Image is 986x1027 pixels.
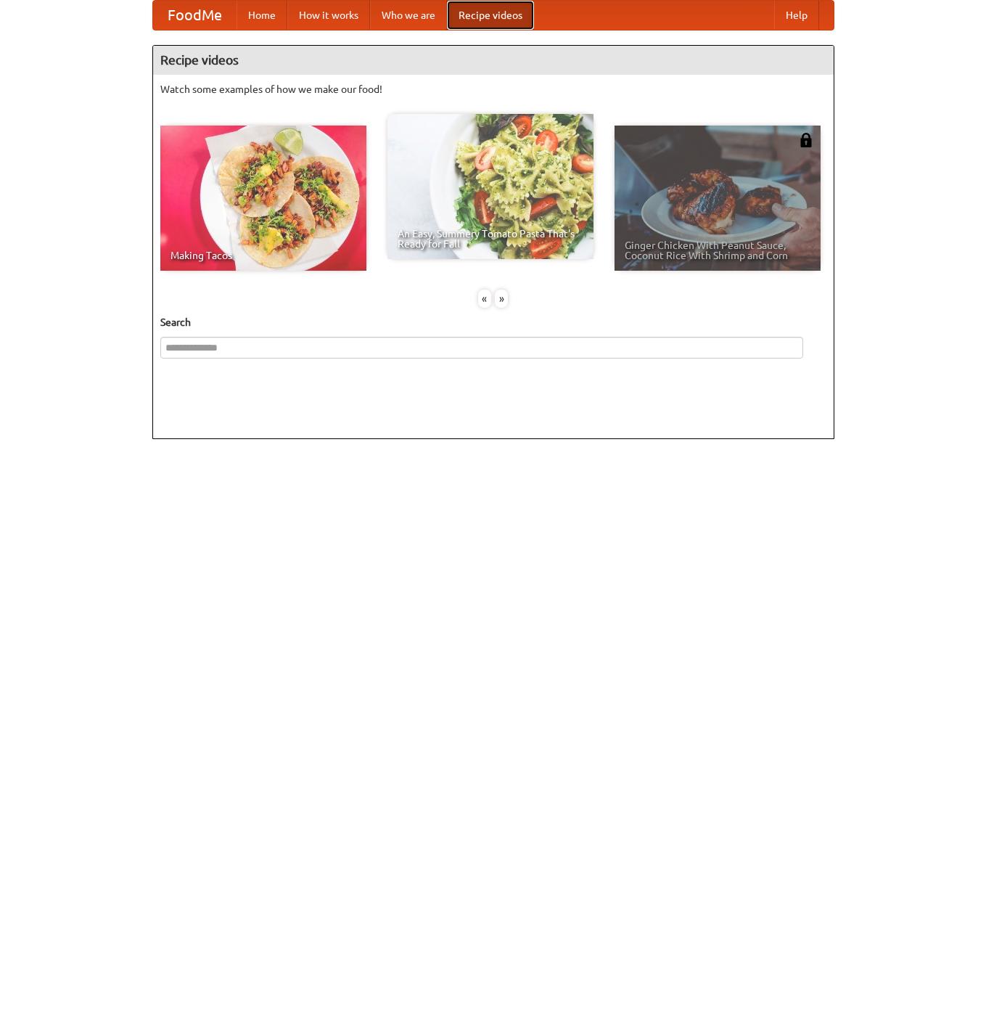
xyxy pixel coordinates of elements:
a: FoodMe [153,1,237,30]
a: Recipe videos [447,1,534,30]
div: « [478,290,491,308]
a: Help [774,1,819,30]
div: » [495,290,508,308]
a: Who we are [370,1,447,30]
a: Home [237,1,287,30]
a: Making Tacos [160,126,366,271]
a: How it works [287,1,370,30]
p: Watch some examples of how we make our food! [160,82,826,97]
h5: Search [160,315,826,330]
img: 483408.png [799,133,813,147]
a: An Easy, Summery Tomato Pasta That's Ready for Fall [387,114,593,259]
span: An Easy, Summery Tomato Pasta That's Ready for Fall [398,229,583,249]
span: Making Tacos [171,250,356,261]
h4: Recipe videos [153,46,834,75]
